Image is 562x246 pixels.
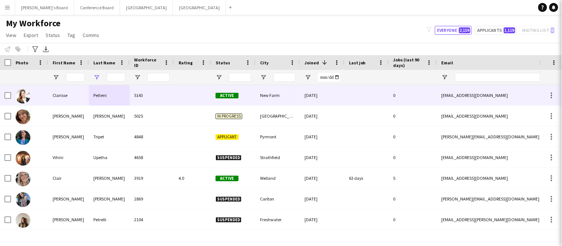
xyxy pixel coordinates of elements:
[16,192,30,207] img: Jessica Petterson
[256,189,300,209] div: Carlton
[300,85,345,105] div: [DATE]
[6,18,60,29] span: My Workforce
[179,60,193,65] span: Rating
[15,0,74,15] button: [PERSON_NAME]'s Board
[389,168,437,188] div: 5
[107,73,125,82] input: Last Name Filter Input
[43,30,63,40] a: Status
[435,26,472,35] button: Everyone2,159
[46,32,60,38] span: Status
[305,60,319,65] span: Joined
[89,168,130,188] div: [PERSON_NAME]
[389,147,437,168] div: 0
[300,106,345,126] div: [DATE]
[256,85,300,105] div: New Farm
[48,147,89,168] div: Vihini
[134,74,141,81] button: Open Filter Menu
[300,209,345,230] div: [DATE]
[256,127,300,147] div: Pyrmont
[389,85,437,105] div: 0
[48,85,89,105] div: Clarisse
[93,60,115,65] span: Last Name
[273,73,296,82] input: City Filter Input
[442,60,453,65] span: Email
[459,27,470,33] span: 2,159
[256,209,300,230] div: Freshwater
[134,57,161,68] span: Workforce ID
[300,189,345,209] div: [DATE]
[120,0,173,15] button: [GEOGRAPHIC_DATA]
[349,60,366,65] span: Last job
[48,168,89,188] div: Clair
[89,127,130,147] div: Tripet
[305,74,311,81] button: Open Filter Menu
[216,176,239,181] span: Active
[216,196,242,202] span: Suspended
[216,134,239,140] span: Applicant
[130,127,174,147] div: 4848
[389,106,437,126] div: 0
[48,189,89,209] div: [PERSON_NAME]
[130,189,174,209] div: 2869
[16,130,30,145] img: Kylie Tripet
[300,127,345,147] div: [DATE]
[345,168,389,188] div: 63 days
[48,106,89,126] div: [PERSON_NAME]
[216,155,242,161] span: Suspended
[389,127,437,147] div: 0
[216,74,222,81] button: Open Filter Menu
[89,106,130,126] div: [PERSON_NAME]
[89,189,130,209] div: [PERSON_NAME]
[300,168,345,188] div: [DATE]
[21,30,41,40] a: Export
[89,85,130,105] div: Petteni
[130,147,174,168] div: 4658
[16,151,30,166] img: Vihini Upetha
[16,172,30,186] img: Clair Petersen
[504,27,515,33] span: 1,119
[3,30,19,40] a: View
[16,89,30,104] img: Clarisse Petteni
[130,106,174,126] div: 5025
[216,217,242,223] span: Suspended
[393,57,424,68] span: Jobs (last 90 days)
[442,74,448,81] button: Open Filter Menu
[389,189,437,209] div: 0
[16,213,30,228] img: Maria Petrelli
[130,85,174,105] div: 5143
[389,209,437,230] div: 0
[6,32,16,38] span: View
[216,114,242,119] span: In progress
[89,209,130,230] div: Petrelli
[147,73,170,82] input: Workforce ID Filter Input
[24,32,38,38] span: Export
[48,209,89,230] div: [PERSON_NAME]
[74,0,120,15] button: Conference Board
[318,73,340,82] input: Joined Filter Input
[64,30,78,40] a: Tag
[89,147,130,168] div: Upetha
[41,45,50,54] app-action-btn: Export XLSX
[66,73,84,82] input: First Name Filter Input
[216,60,230,65] span: Status
[16,109,30,124] img: Alison Peters
[260,60,269,65] span: City
[93,74,100,81] button: Open Filter Menu
[16,60,28,65] span: Photo
[31,45,40,54] app-action-btn: Advanced filters
[130,209,174,230] div: 2104
[475,26,517,35] button: Applicants1,119
[256,106,300,126] div: [GEOGRAPHIC_DATA]
[80,30,102,40] a: Comms
[173,0,226,15] button: [GEOGRAPHIC_DATA]
[53,60,75,65] span: First Name
[300,147,345,168] div: [DATE]
[260,74,267,81] button: Open Filter Menu
[229,73,251,82] input: Status Filter Input
[67,32,75,38] span: Tag
[216,93,239,98] span: Active
[256,147,300,168] div: Strathfield
[83,32,99,38] span: Comms
[48,127,89,147] div: [PERSON_NAME]
[53,74,59,81] button: Open Filter Menu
